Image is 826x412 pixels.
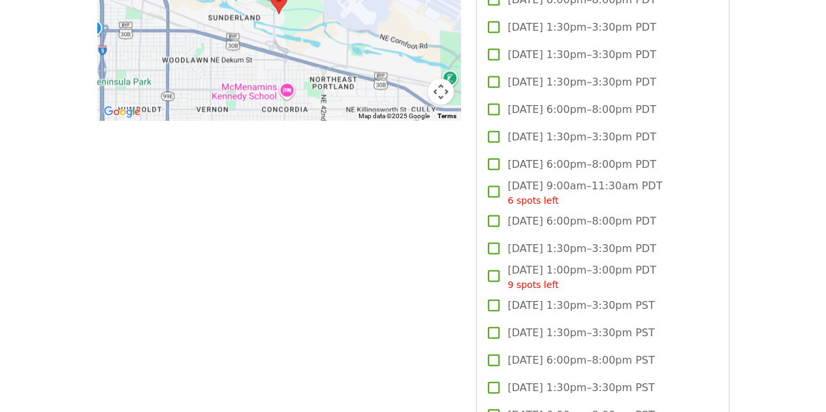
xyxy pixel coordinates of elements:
span: [DATE] 1:30pm–3:30pm PDT [507,241,656,257]
span: [DATE] 1:30pm–3:30pm PST [507,380,654,396]
span: [DATE] 1:30pm–3:30pm PDT [507,74,656,90]
span: [DATE] 9:00am–11:30am PDT [507,178,662,208]
span: [DATE] 1:30pm–3:30pm PST [507,298,654,313]
a: Open this area in Google Maps (opens a new window) [101,104,144,121]
span: [DATE] 1:30pm–3:30pm PDT [507,20,656,35]
span: [DATE] 6:00pm–8:00pm PDT [507,157,656,172]
img: Google [101,104,144,121]
span: [DATE] 1:30pm–3:30pm PDT [507,129,656,145]
a: Terms (opens in new tab) [437,112,456,119]
span: 6 spots left [507,195,558,206]
span: [DATE] 1:00pm–3:00pm PDT [507,262,656,292]
span: [DATE] 6:00pm–8:00pm PDT [507,102,656,118]
span: [DATE] 1:30pm–3:30pm PDT [507,47,656,63]
span: Map data ©2025 Google [358,112,430,119]
button: Map camera controls [428,79,454,105]
span: [DATE] 6:00pm–8:00pm PDT [507,214,656,229]
span: [DATE] 6:00pm–8:00pm PST [507,353,654,368]
span: 9 spots left [507,279,558,290]
span: [DATE] 1:30pm–3:30pm PST [507,325,654,341]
